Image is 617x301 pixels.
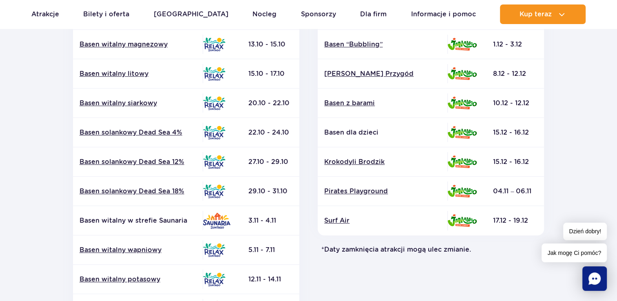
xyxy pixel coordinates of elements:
td: 20.10 - 22.10 [242,89,299,118]
a: Basen “Bubbling” [324,40,441,49]
img: Jamango [447,97,477,109]
a: Basen witalny wapniowy [80,246,196,255]
td: 22.10 - 24.10 [242,118,299,147]
a: Pirates Playground [324,187,441,196]
td: 1.12 - 3.12 [487,30,544,59]
img: Relax [203,96,226,110]
img: Relax [203,155,226,169]
td: 17.12 - 19.12 [487,206,544,235]
a: Dla firm [360,4,387,24]
img: Jamango [447,126,477,139]
td: 15.10 - 17.10 [242,59,299,89]
p: Basen dla dzieci [324,128,441,137]
img: Relax [203,38,226,51]
td: 12.11 - 14.11 [242,265,299,294]
td: 15.12 - 16.12 [487,118,544,147]
img: Relax [203,126,226,139]
td: 10.12 - 12.12 [487,89,544,118]
td: 15.12 - 16.12 [487,147,544,177]
a: Krokodyli Brodzik [324,157,441,166]
a: Basen solankowy Dead Sea 12% [80,157,196,166]
a: Atrakcje [31,4,59,24]
img: Relax [203,272,226,286]
a: Surf Air [324,216,441,225]
a: Basen solankowy Dead Sea 18% [80,187,196,196]
td: 13.10 - 15.10 [242,30,299,59]
img: Jamango [447,67,477,80]
img: Relax [203,243,226,257]
td: 04.11 – 06.11 [487,177,544,206]
a: Sponsorzy [301,4,336,24]
td: 5.11 - 7.11 [242,235,299,265]
img: Saunaria [203,212,230,229]
a: [GEOGRAPHIC_DATA] [154,4,228,24]
a: Basen solankowy Dead Sea 4% [80,128,196,137]
span: Kup teraz [520,11,552,18]
a: Basen witalny magnezowy [80,40,196,49]
img: Relax [203,67,226,81]
a: Nocleg [252,4,276,24]
p: *Daty zamknięcia atrakcji mogą ulec zmianie. [315,245,548,254]
img: Jamango [447,155,477,168]
td: 27.10 - 29.10 [242,147,299,177]
a: Basen witalny potasowy [80,275,196,284]
a: Informacje i pomoc [411,4,476,24]
button: Kup teraz [500,4,586,24]
span: Jak mogę Ci pomóc? [542,243,607,262]
a: Basen z barami [324,99,441,108]
img: Jamango [447,214,477,227]
td: 3.11 - 4.11 [242,206,299,235]
span: Dzień dobry! [563,223,607,240]
a: Basen witalny litowy [80,69,196,78]
img: Relax [203,184,226,198]
a: [PERSON_NAME] Przygód [324,69,441,78]
p: Basen witalny w strefie Saunaria [80,216,196,225]
img: Jamango [447,185,477,197]
div: Chat [582,266,607,291]
a: Basen witalny siarkowy [80,99,196,108]
a: Bilety i oferta [83,4,129,24]
td: 29.10 - 31.10 [242,177,299,206]
td: 8.12 - 12.12 [487,59,544,89]
img: Jamango [447,38,477,51]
